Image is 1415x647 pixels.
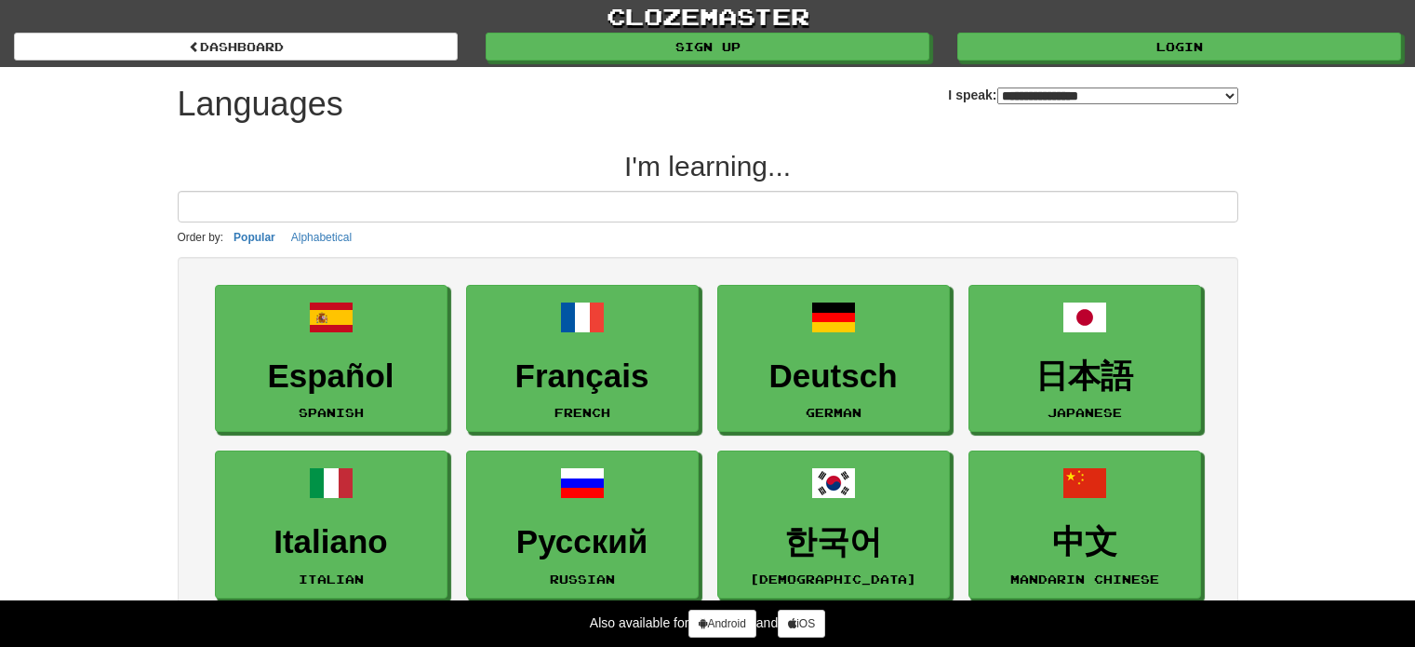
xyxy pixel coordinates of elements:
h3: Italiano [225,524,437,560]
label: I speak: [948,86,1237,104]
small: French [554,406,610,419]
a: Android [688,610,755,638]
a: Sign up [486,33,929,61]
small: Order by: [178,231,224,244]
button: Alphabetical [286,227,357,248]
small: Russian [550,573,615,586]
button: Popular [228,227,281,248]
h3: 한국어 [728,524,940,560]
h3: Deutsch [728,358,940,395]
a: EspañolSpanish [215,285,447,433]
h3: Français [476,358,688,395]
h3: Español [225,358,437,395]
a: РусскийRussian [466,451,699,599]
select: I speak: [997,88,1238,104]
h2: I'm learning... [178,151,1238,182]
a: FrançaisFrench [466,285,699,433]
a: DeutschGerman [717,285,950,433]
a: Login [957,33,1401,61]
small: [DEMOGRAPHIC_DATA] [750,573,916,586]
small: Spanish [299,406,364,419]
h3: Русский [476,524,688,560]
small: Italian [299,573,364,586]
h1: Languages [178,86,343,123]
a: 中文Mandarin Chinese [968,451,1201,599]
a: iOS [778,610,825,638]
small: Japanese [1048,406,1122,419]
h3: 日本語 [979,358,1191,395]
small: German [806,406,861,419]
a: 한국어[DEMOGRAPHIC_DATA] [717,451,950,599]
a: ItalianoItalian [215,451,447,599]
a: dashboard [14,33,458,61]
h3: 中文 [979,524,1191,560]
a: 日本語Japanese [968,285,1201,433]
small: Mandarin Chinese [1010,573,1159,586]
